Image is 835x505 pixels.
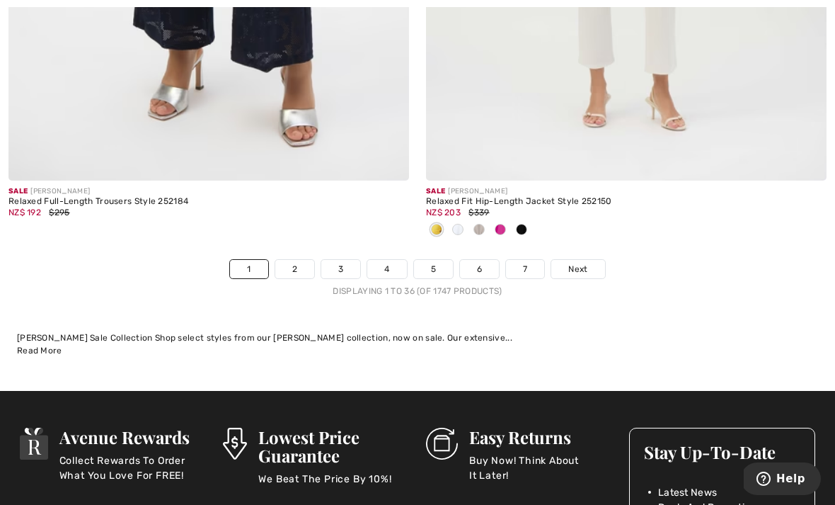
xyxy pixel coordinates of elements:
[414,260,453,278] a: 5
[8,186,409,197] div: [PERSON_NAME]
[426,219,447,242] div: Citrus
[59,428,206,446] h3: Avenue Rewards
[469,428,612,446] h3: Easy Returns
[367,260,406,278] a: 4
[447,219,468,242] div: Vanilla 30
[17,331,818,344] div: [PERSON_NAME] Sale Collection Shop select styles from our [PERSON_NAME] collection, now on sale. ...
[8,208,41,217] span: NZ$ 192
[490,219,511,242] div: Geranium
[8,187,28,195] span: Sale
[426,428,458,460] img: Easy Returns
[551,260,604,278] a: Next
[49,208,69,217] span: $295
[568,263,587,276] span: Next
[426,186,827,197] div: [PERSON_NAME]
[426,208,461,217] span: NZ$ 203
[426,187,445,195] span: Sale
[744,463,821,498] iframe: Opens a widget where you can find more information
[223,428,247,460] img: Lowest Price Guarantee
[468,219,490,242] div: Moonstone
[20,428,48,460] img: Avenue Rewards
[321,260,360,278] a: 3
[460,260,499,278] a: 6
[658,485,717,500] span: Latest News
[275,260,314,278] a: 2
[511,219,532,242] div: Black
[258,428,409,465] h3: Lowest Price Guarantee
[17,346,62,356] span: Read More
[469,453,612,482] p: Buy Now! Think About It Later!
[230,260,267,278] a: 1
[8,197,409,207] div: Relaxed Full-Length Trousers Style 252184
[506,260,544,278] a: 7
[258,472,409,500] p: We Beat The Price By 10%!
[468,208,489,217] span: $339
[644,443,800,461] h3: Stay Up-To-Date
[59,453,206,482] p: Collect Rewards To Order What You Love For FREE!
[426,197,827,207] div: Relaxed Fit Hip-Length Jacket Style 252150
